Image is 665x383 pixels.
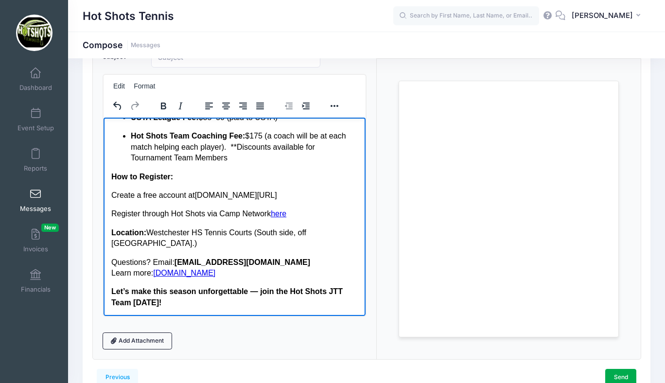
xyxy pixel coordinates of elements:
[8,110,254,132] p: Westchester HS Tennis Courts (South side, off [GEOGRAPHIC_DATA].)
[8,139,254,161] p: Questions? Email: Learn more:
[13,103,59,137] a: Event Setup
[235,99,251,113] button: Align right
[83,40,160,50] h1: Compose
[218,99,234,113] button: Align center
[13,62,59,96] a: Dashboard
[17,124,54,132] span: Event Setup
[71,140,207,149] a: [EMAIL_ADDRESS][DOMAIN_NAME]
[27,14,141,22] strong: Hot Shots Team Coaching Fee:
[252,99,268,113] button: Justify
[109,99,126,113] button: Undo
[41,224,59,232] span: New
[155,99,172,113] button: Bold
[8,72,254,83] p: Create a free account at
[8,170,239,189] strong: Let’s make this season unforgettable — join the Hot Shots JTT Team [DATE]!
[13,143,59,177] a: Reports
[13,224,59,258] a: InvoicesNew
[19,84,52,92] span: Dashboard
[8,91,254,102] p: Register through Hot Shots via Camp Network
[131,42,160,49] a: Messages
[393,6,539,26] input: Search by First Name, Last Name, or Email...
[83,5,174,27] h1: Hot Shots Tennis
[167,92,183,100] a: here
[8,111,43,119] strong: Location:
[565,5,650,27] button: [PERSON_NAME]
[280,99,297,113] button: Decrease indent
[27,13,254,46] p: $175 (a coach will be at each match helping each player). **Discounts available for Tournament Te...
[297,99,314,113] button: Increase indent
[104,96,149,115] div: history
[91,73,174,82] a: [DOMAIN_NAME][URL]
[126,99,143,113] button: Redo
[149,96,195,115] div: formatting
[24,164,47,173] span: Reports
[134,82,155,90] span: Format
[21,285,51,294] span: Financials
[104,118,366,316] iframe: Rich Text Area
[172,99,189,113] button: Italic
[103,332,173,349] a: Add Attachment
[8,55,70,63] strong: How to Register:
[13,264,59,298] a: Financials
[16,15,52,51] img: Hot Shots Tennis
[275,96,320,115] div: indentation
[13,183,59,217] a: Messages
[201,99,217,113] button: Align left
[113,82,125,90] span: Edit
[20,205,51,213] span: Messages
[572,10,633,21] span: [PERSON_NAME]
[195,96,275,115] div: alignment
[50,151,112,159] a: [DOMAIN_NAME]
[326,99,343,113] button: Reveal or hide additional toolbar items
[23,245,48,253] span: Invoices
